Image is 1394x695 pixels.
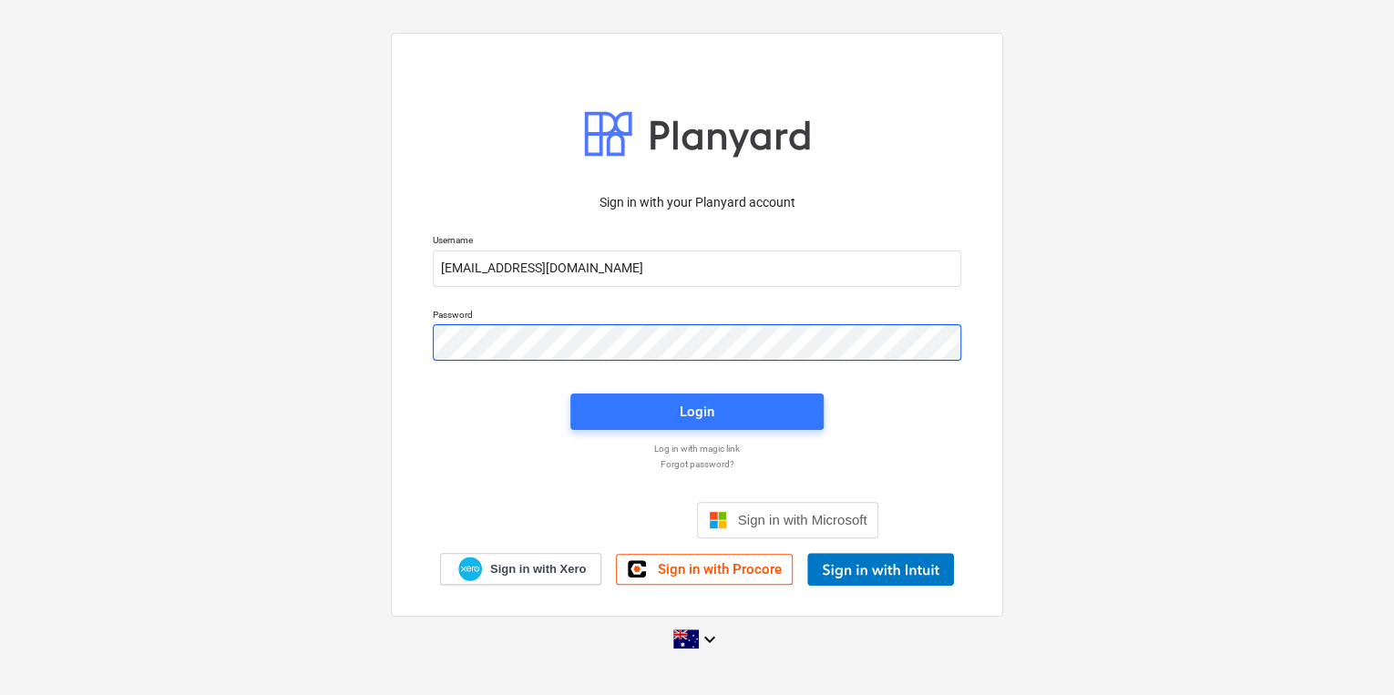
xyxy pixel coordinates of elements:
a: Forgot password? [424,458,970,470]
span: Sign in with Microsoft [738,512,867,527]
span: Sign in with Procore [657,561,781,577]
iframe: Sign in with Google Button [507,500,692,540]
p: Sign in with your Planyard account [433,193,961,212]
p: Password [433,309,961,324]
p: Username [433,234,961,250]
iframe: Chat Widget [1303,608,1394,695]
i: keyboard_arrow_down [699,629,721,650]
input: Username [433,250,961,287]
a: Sign in with Procore [616,554,793,585]
img: Microsoft logo [709,511,727,529]
button: Login [570,393,824,430]
a: Log in with magic link [424,443,970,455]
img: Xero logo [458,557,482,581]
span: Sign in with Xero [490,561,586,577]
div: Login [680,400,714,424]
a: Sign in with Xero [440,553,602,585]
